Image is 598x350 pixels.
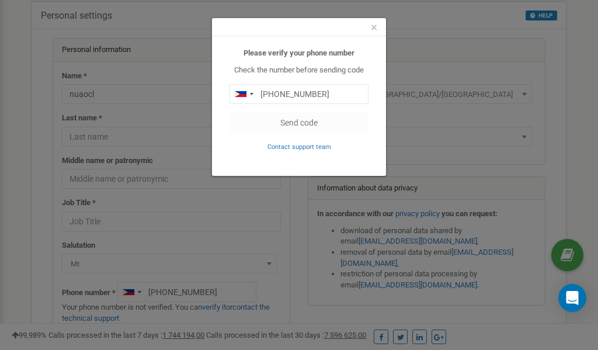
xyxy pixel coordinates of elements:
[230,85,257,103] div: Telephone country code
[230,113,368,133] button: Send code
[230,65,368,76] p: Check the number before sending code
[267,142,331,151] a: Contact support team
[244,48,354,57] b: Please verify your phone number
[267,143,331,151] small: Contact support team
[558,284,586,312] div: Open Intercom Messenger
[371,22,377,34] button: Close
[230,84,368,104] input: 0905 123 4567
[371,20,377,34] span: ×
